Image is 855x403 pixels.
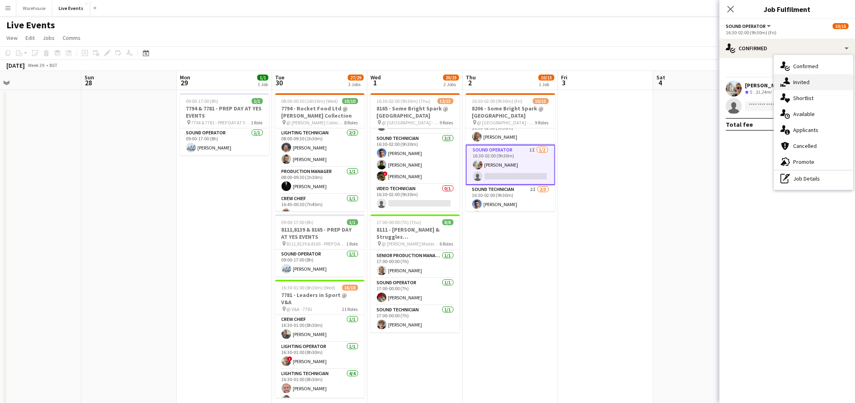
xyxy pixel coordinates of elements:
[180,93,269,155] app-job-card: 09:00-17:00 (8h)1/17794 & 7781 - PREP DAY AT YES EVENTS 7794 & 7781 - PREP DAY AT YES EVENTS1 Rol...
[443,75,459,81] span: 20/23
[465,78,476,87] span: 2
[275,93,364,211] app-job-card: 08:00-00:30 (16h30m) (Wed)10/107794 - Rocket Food Ltd @ [PERSON_NAME] Collection @ [PERSON_NAME] ...
[52,0,90,16] button: Live Events
[85,74,94,81] span: Sun
[342,285,358,291] span: 16/18
[191,120,251,126] span: 7794 & 7781 - PREP DAY AT YES EVENTS
[833,23,849,29] span: 10/15
[719,4,855,14] h3: Job Fulfilment
[477,120,535,126] span: @ [GEOGRAPHIC_DATA] - 8206
[282,98,338,104] span: 08:00-00:30 (16h30m) (Wed)
[275,194,364,221] app-card-role: Crew Chief1/116:45-00:30 (7h45m)[PERSON_NAME]
[466,93,555,211] app-job-card: 16:30-02:00 (9h30m) (Fri)10/158206 - Some Bright Spark @ [GEOGRAPHIC_DATA] @ [GEOGRAPHIC_DATA] - ...
[275,214,364,277] app-job-card: 09:00-17:00 (8h)1/18111,8139 & 8165 - PREP DAY AT YES EVENTS 8111,8139 & 8165 - PREP DAY AT YES E...
[6,19,55,31] h1: Live Events
[440,241,453,247] span: 6 Roles
[774,171,853,187] div: Job Details
[774,154,853,170] div: Promote
[774,58,853,74] div: Confirmed
[287,241,347,247] span: 8111,8139 & 8165 - PREP DAY AT YES EVENTS
[180,74,190,81] span: Mon
[275,291,364,306] h3: 7781 - Leaders in Sport @ V&A
[750,89,752,95] span: 5
[16,0,52,16] button: Warehouse
[382,241,440,247] span: @ [PERSON_NAME] Modern - 8111
[179,78,190,87] span: 29
[377,98,431,104] span: 16:30-02:00 (9h30m) (Thu)
[275,226,364,240] h3: 8111,8139 & 8165 - PREP DAY AT YES EVENTS
[726,23,766,29] span: Sound Operator
[377,219,422,225] span: 17:00-00:00 (7h) (Thu)
[275,167,364,194] app-card-role: Production Manager1/108:00-09:30 (1h30m)[PERSON_NAME]
[348,81,363,87] div: 3 Jobs
[726,120,753,128] div: Total fee
[466,105,555,119] h3: 8206 - Some Bright Spark @ [GEOGRAPHIC_DATA]
[180,105,269,119] h3: 7794 & 7781 - PREP DAY AT YES EVENTS
[347,219,358,225] span: 1/1
[275,280,364,398] app-job-card: 16:30-01:00 (8h30m) (Wed)16/187781 - Leaders in Sport @ V&A @ V&A - 778111 RolesCrew Chief1/116:3...
[472,98,523,104] span: 16:30-02:00 (9h30m) (Fri)
[275,315,364,342] app-card-role: Crew Chief1/116:30-01:00 (8h30m)[PERSON_NAME]
[342,306,358,312] span: 11 Roles
[275,74,284,81] span: Tue
[39,33,58,43] a: Jobs
[49,62,57,68] div: BST
[726,29,849,35] div: 16:30-02:00 (9h30m) (Fri)
[258,81,268,87] div: 1 Job
[370,105,460,119] h3: 8165 - Some Bright Spark @ [GEOGRAPHIC_DATA]
[535,120,549,126] span: 9 Roles
[774,106,853,122] div: Available
[257,75,268,81] span: 1/1
[382,120,440,126] span: @ [GEOGRAPHIC_DATA] - 8165
[275,250,364,277] app-card-role: Sound Operator1/109:00-17:00 (8h)[PERSON_NAME]
[287,120,345,126] span: @ [PERSON_NAME] Collection - 7794
[466,118,555,145] app-card-role: Set / Staging Crew1/116:30-02:00 (9h30m)[PERSON_NAME]
[287,306,313,312] span: @ V&A - 7781
[26,34,35,41] span: Edit
[774,138,853,154] div: Cancelled
[348,75,364,81] span: 27/29
[345,120,358,126] span: 8 Roles
[443,81,459,87] div: 2 Jobs
[275,128,364,167] app-card-role: Lighting Technician2/208:00-09:30 (1h30m)[PERSON_NAME][PERSON_NAME]
[288,356,292,361] span: !
[370,214,460,332] app-job-card: 17:00-00:00 (7h) (Thu)8/88111 - [PERSON_NAME] & Struggles ([GEOGRAPHIC_DATA]) Ltd @ [PERSON_NAME]...
[539,81,554,87] div: 1 Job
[186,98,219,104] span: 09:00-17:00 (8h)
[754,89,773,96] div: 31.24mi
[442,219,453,225] span: 8/8
[251,120,263,126] span: 1 Role
[719,39,855,58] div: Confirmed
[370,184,460,211] app-card-role: Video Technician0/116:30-02:00 (9h30m)
[466,145,555,185] app-card-role: Sound Operator1I1/216:30-02:00 (9h30m)[PERSON_NAME]
[437,98,453,104] span: 12/15
[370,93,460,211] app-job-card: 16:30-02:00 (9h30m) (Thu)12/158165 - Some Bright Spark @ [GEOGRAPHIC_DATA] @ [GEOGRAPHIC_DATA] - ...
[774,122,853,138] div: Applicants
[440,120,453,126] span: 9 Roles
[774,90,853,106] div: Shortlist
[275,342,364,369] app-card-role: Lighting Operator1/116:30-01:00 (8h30m)![PERSON_NAME]
[26,62,46,68] span: Week 39
[538,75,554,81] span: 10/15
[655,78,665,87] span: 4
[466,185,555,235] app-card-role: Sound Technician2I2/316:30-02:00 (9h30m)[PERSON_NAME]
[369,78,381,87] span: 1
[533,98,549,104] span: 10/15
[282,219,314,225] span: 09:00-17:00 (8h)
[370,134,460,184] app-card-role: Sound Technician3/316:30-02:00 (9h30m)[PERSON_NAME][PERSON_NAME]![PERSON_NAME]
[466,74,476,81] span: Thu
[347,241,358,247] span: 1 Role
[6,34,18,41] span: View
[370,226,460,240] h3: 8111 - [PERSON_NAME] & Struggles ([GEOGRAPHIC_DATA]) Ltd @ [PERSON_NAME][GEOGRAPHIC_DATA]
[6,61,25,69] div: [DATE]
[342,98,358,104] span: 10/10
[370,251,460,278] app-card-role: Senior Production Manager1/117:00-00:00 (7h)[PERSON_NAME]
[745,82,787,89] div: [PERSON_NAME]
[560,78,567,87] span: 3
[282,285,336,291] span: 16:30-01:00 (8h30m) (Wed)
[274,78,284,87] span: 30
